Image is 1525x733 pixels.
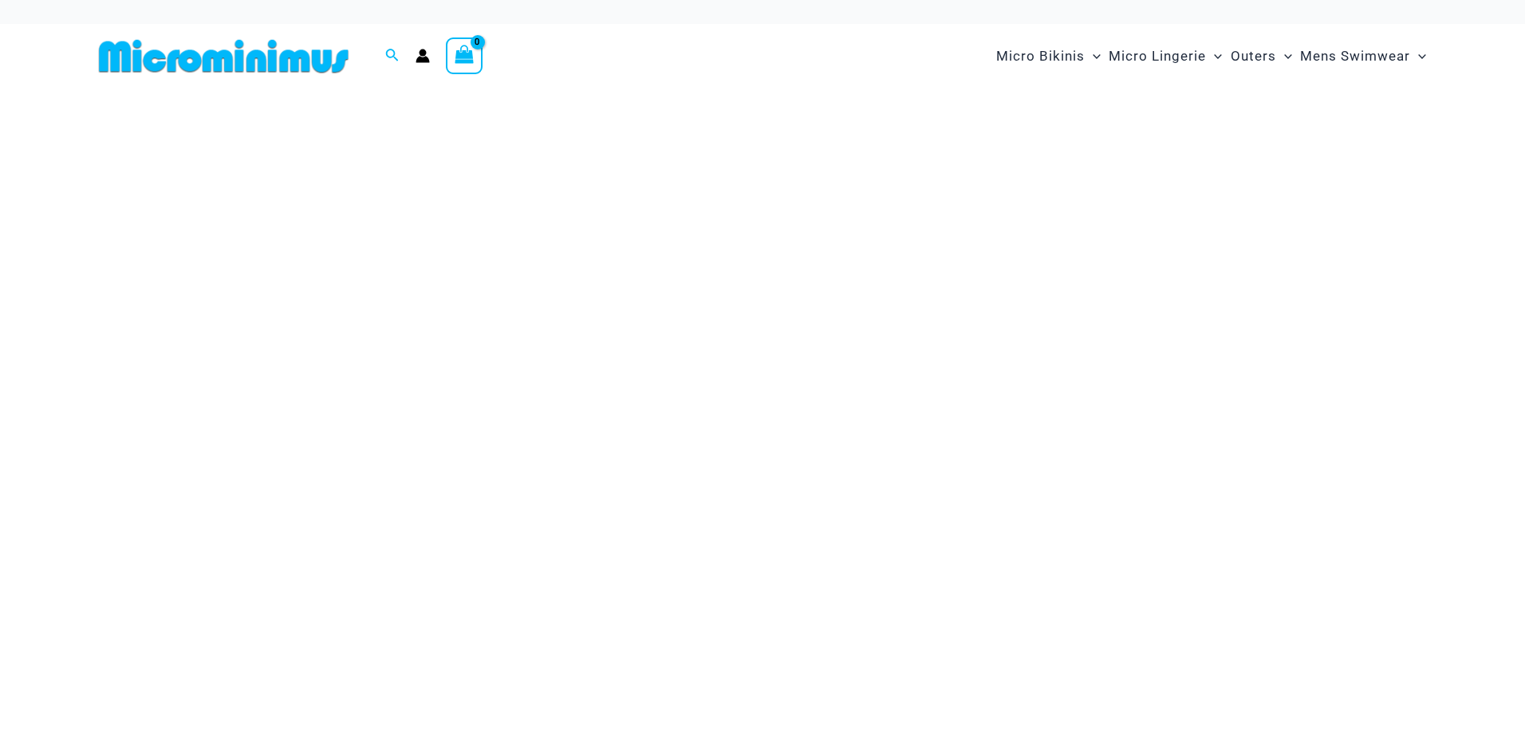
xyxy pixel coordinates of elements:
[1231,36,1276,77] span: Outers
[1300,36,1410,77] span: Mens Swimwear
[1105,32,1226,81] a: Micro LingerieMenu ToggleMenu Toggle
[996,36,1085,77] span: Micro Bikinis
[1085,36,1101,77] span: Menu Toggle
[93,38,355,74] img: MM SHOP LOGO FLAT
[1206,36,1222,77] span: Menu Toggle
[1227,32,1296,81] a: OutersMenu ToggleMenu Toggle
[990,30,1432,83] nav: Site Navigation
[416,49,430,63] a: Account icon link
[1109,36,1206,77] span: Micro Lingerie
[1410,36,1426,77] span: Menu Toggle
[446,37,483,74] a: View Shopping Cart, empty
[992,32,1105,81] a: Micro BikinisMenu ToggleMenu Toggle
[1296,32,1430,81] a: Mens SwimwearMenu ToggleMenu Toggle
[385,46,400,66] a: Search icon link
[1276,36,1292,77] span: Menu Toggle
